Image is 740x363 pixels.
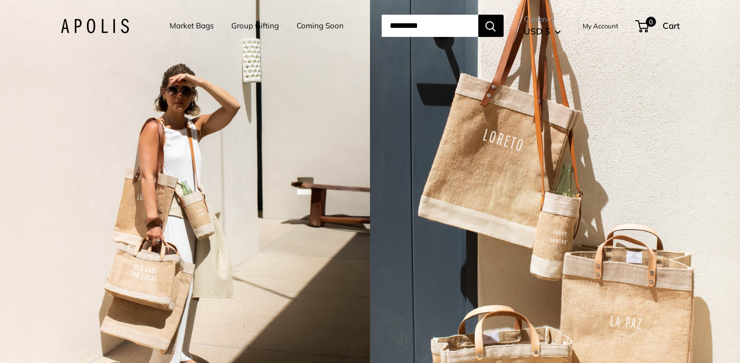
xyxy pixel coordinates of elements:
a: Coming Soon [297,19,344,33]
span: USD $ [524,26,550,36]
span: Cart [663,20,680,31]
a: Market Bags [170,19,214,33]
a: My Account [583,20,619,32]
a: 0 Cart [636,18,680,34]
a: Group Gifting [231,19,279,33]
img: Apolis [61,19,129,33]
span: 0 [645,17,655,27]
input: Search... [382,15,478,37]
span: Currency [524,12,561,26]
button: Search [478,15,504,37]
button: USD $ [524,23,561,39]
